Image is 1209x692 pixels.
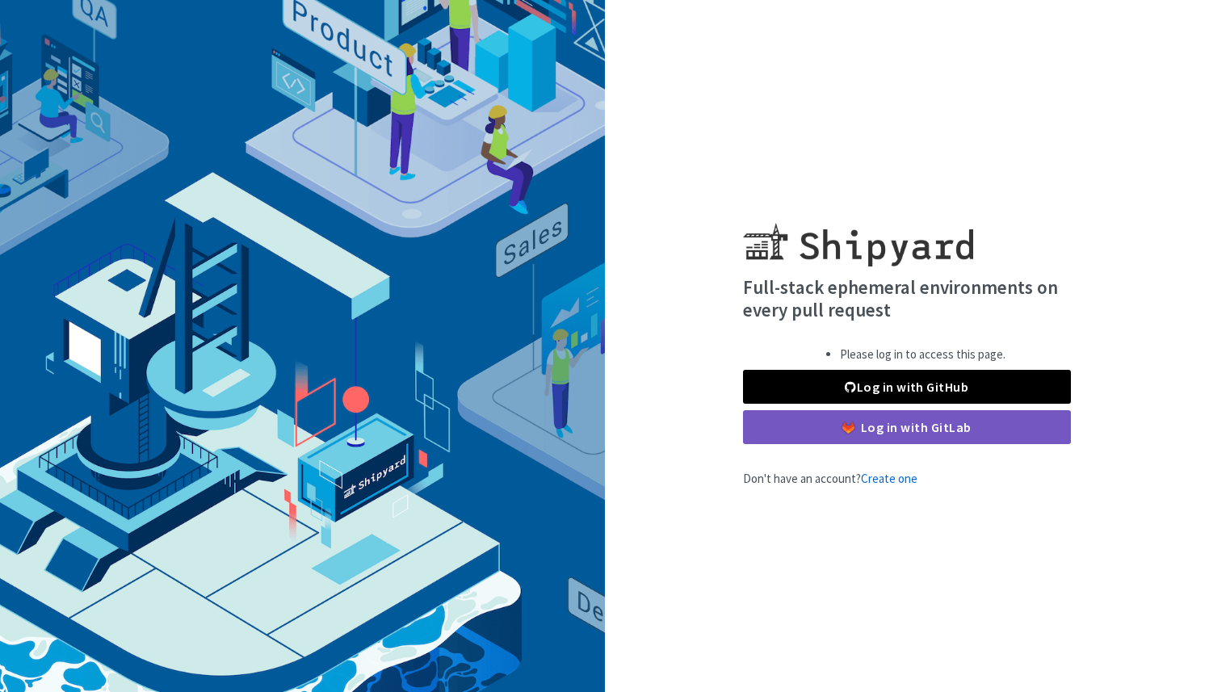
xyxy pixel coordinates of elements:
span: Don't have an account? [743,471,917,486]
h4: Full-stack ephemeral environments on every pull request [743,276,1071,321]
img: gitlab-color.svg [842,421,854,434]
li: Please log in to access this page. [840,346,1005,364]
a: Log in with GitHub [743,370,1071,404]
a: Create one [861,471,917,486]
img: Shipyard logo [743,203,973,266]
a: Log in with GitLab [743,410,1071,444]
